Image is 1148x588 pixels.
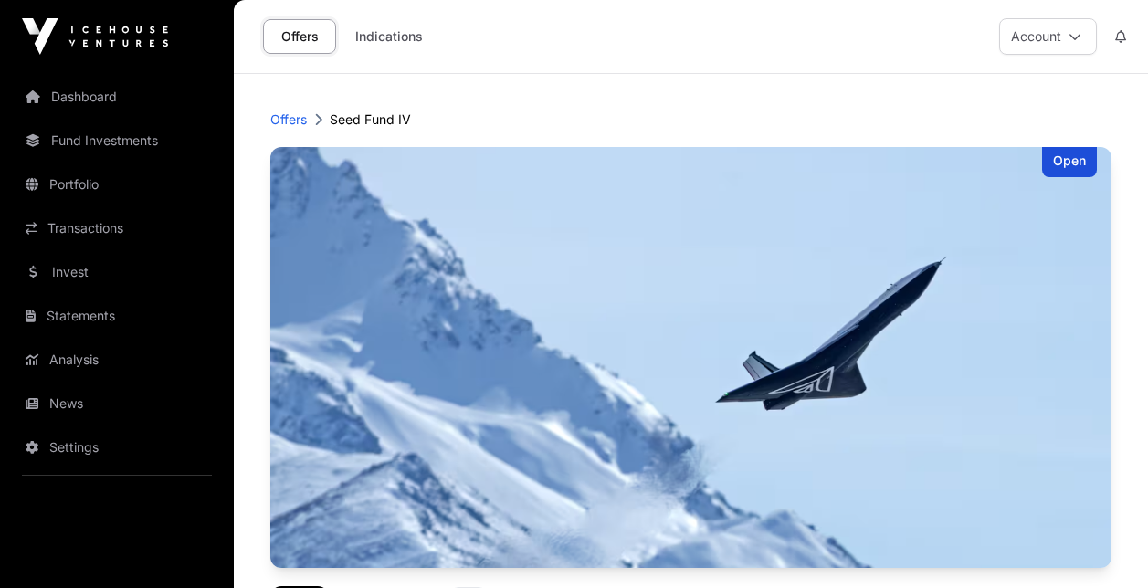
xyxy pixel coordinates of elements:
[15,340,219,380] a: Analysis
[15,121,219,161] a: Fund Investments
[270,147,1111,568] img: Seed Fund IV
[999,18,1097,55] button: Account
[343,19,435,54] a: Indications
[15,252,219,292] a: Invest
[15,427,219,467] a: Settings
[22,18,168,55] img: Icehouse Ventures Logo
[270,110,307,129] a: Offers
[15,164,219,205] a: Portfolio
[263,19,336,54] a: Offers
[15,296,219,336] a: Statements
[330,110,411,129] p: Seed Fund IV
[15,77,219,117] a: Dashboard
[15,383,219,424] a: News
[1042,147,1097,177] div: Open
[15,208,219,248] a: Transactions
